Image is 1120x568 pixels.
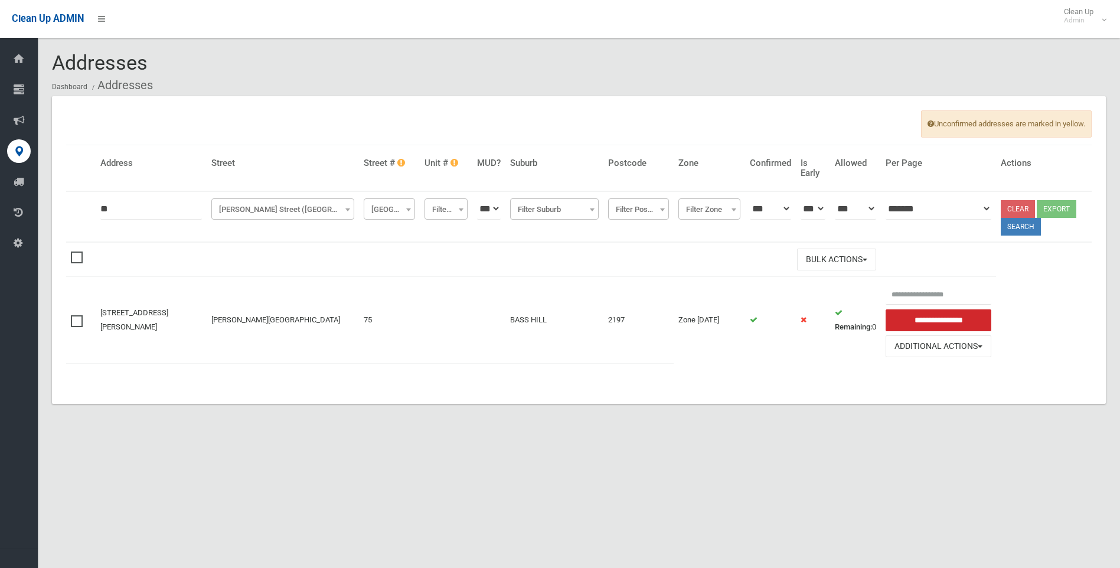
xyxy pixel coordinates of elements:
span: Cann Street (BASS HILL) [211,198,354,220]
td: Zone [DATE] [674,277,745,363]
span: Filter Zone [681,201,737,218]
td: 0 [830,277,881,363]
h4: Is Early [801,158,825,178]
span: Filter Street # [364,198,415,220]
a: Clear [1001,200,1035,218]
h4: Unit # [425,158,468,168]
h4: Suburb [510,158,599,168]
button: Additional Actions [886,335,992,357]
span: Cann Street (BASS HILL) [214,201,351,218]
h4: Actions [1001,158,1087,168]
small: Admin [1064,16,1093,25]
a: Dashboard [52,83,87,91]
h4: MUD? [477,158,501,168]
span: Clean Up ADMIN [12,13,84,24]
span: Filter Suburb [510,198,599,220]
h4: Allowed [835,158,876,168]
h4: Street [211,158,354,168]
button: Export [1037,200,1076,218]
h4: Address [100,158,202,168]
strong: Remaining: [835,322,872,331]
td: BASS HILL [505,277,603,363]
td: 75 [359,277,420,363]
td: [PERSON_NAME][GEOGRAPHIC_DATA] [207,277,359,363]
h4: Confirmed [750,158,791,168]
span: Filter Postcode [611,201,666,218]
span: Filter Unit # [425,198,468,220]
span: Filter Suburb [513,201,596,218]
td: 2197 [603,277,674,363]
h4: Per Page [886,158,992,168]
a: [STREET_ADDRESS][PERSON_NAME] [100,308,168,331]
span: Clean Up [1058,7,1105,25]
span: Filter Street # [367,201,412,218]
span: Filter Unit # [427,201,465,218]
button: Bulk Actions [797,249,876,270]
h4: Postcode [608,158,669,168]
h4: Zone [678,158,740,168]
button: Search [1001,218,1041,236]
span: Filter Zone [678,198,740,220]
span: Addresses [52,51,148,74]
span: Filter Postcode [608,198,669,220]
h4: Street # [364,158,415,168]
span: Unconfirmed addresses are marked in yellow. [921,110,1092,138]
li: Addresses [89,74,153,96]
